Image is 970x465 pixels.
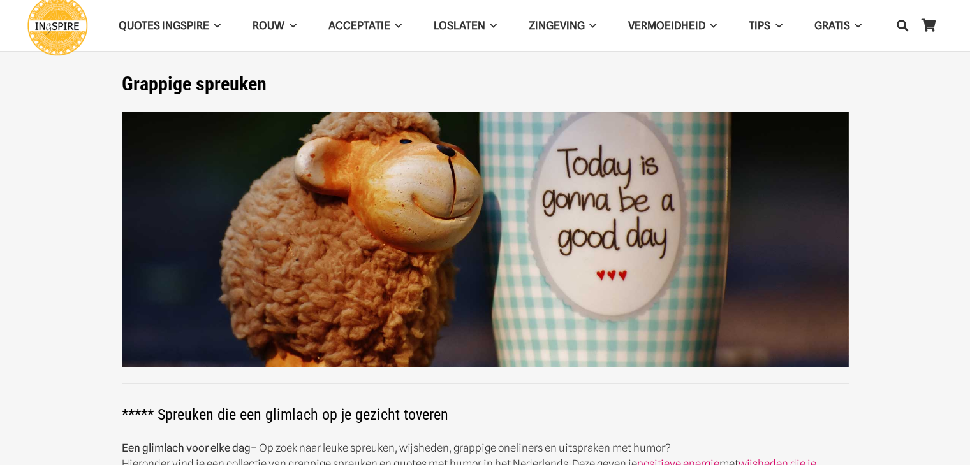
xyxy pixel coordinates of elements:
[237,10,312,42] a: ROUWROUW Menu
[434,19,485,32] span: Loslaten
[850,10,862,41] span: GRATIS Menu
[890,10,915,41] a: Zoeken
[122,112,849,368] img: Leuke korte spreuken en grappige oneliners gezegden leuke spreuken voor op facebook - grappige qu...
[733,10,798,42] a: TIPSTIPS Menu
[513,10,612,42] a: ZingevingZingeving Menu
[284,10,296,41] span: ROUW Menu
[612,10,733,42] a: VERMOEIDHEIDVERMOEIDHEID Menu
[253,19,284,32] span: ROUW
[485,10,497,41] span: Loslaten Menu
[705,10,717,41] span: VERMOEIDHEID Menu
[814,19,850,32] span: GRATIS
[418,10,513,42] a: LoslatenLoslaten Menu
[749,19,770,32] span: TIPS
[529,19,585,32] span: Zingeving
[122,73,849,96] h1: Grappige spreuken
[122,389,849,424] h2: ***** Spreuken die een glimlach op je gezicht toveren
[798,10,878,42] a: GRATISGRATIS Menu
[390,10,402,41] span: Acceptatie Menu
[770,10,782,41] span: TIPS Menu
[328,19,390,32] span: Acceptatie
[585,10,596,41] span: Zingeving Menu
[209,10,221,41] span: QUOTES INGSPIRE Menu
[628,19,705,32] span: VERMOEIDHEID
[122,441,251,454] strong: Een glimlach voor elke dag
[103,10,237,42] a: QUOTES INGSPIREQUOTES INGSPIRE Menu
[312,10,418,42] a: AcceptatieAcceptatie Menu
[119,19,209,32] span: QUOTES INGSPIRE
